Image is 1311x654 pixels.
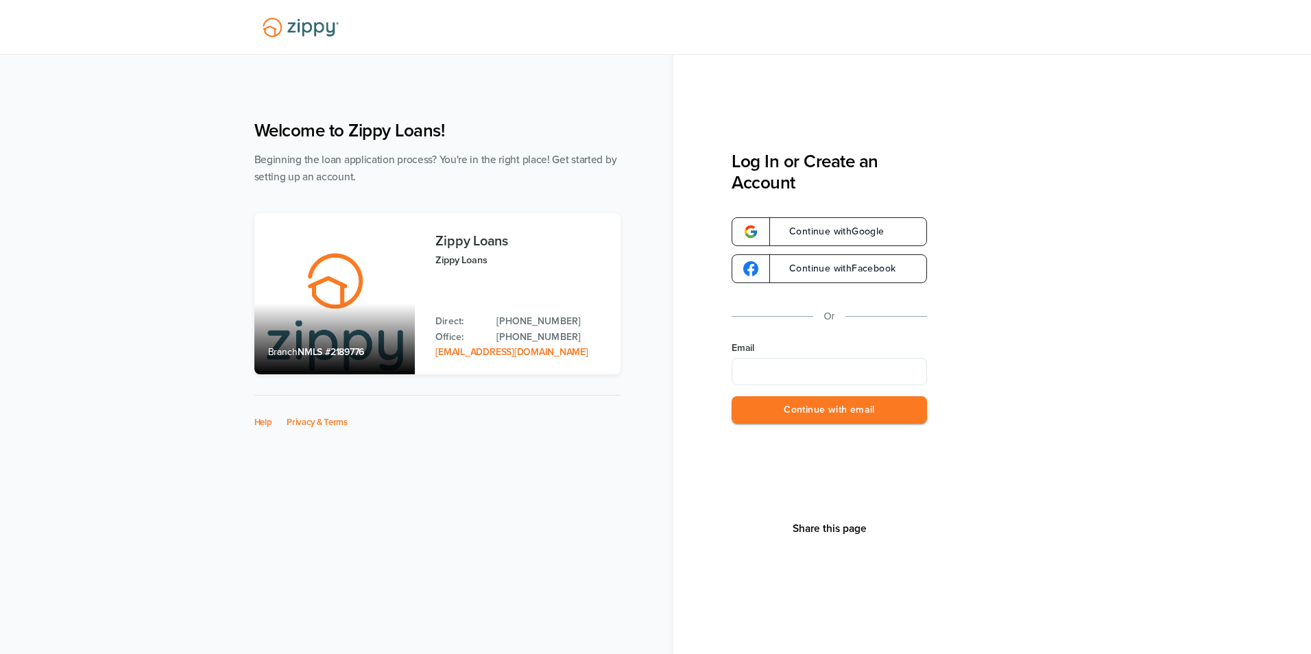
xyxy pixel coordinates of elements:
[743,224,758,239] img: google-logo
[298,346,364,358] span: NMLS #2189776
[732,151,927,193] h3: Log In or Create an Account
[287,417,348,428] a: Privacy & Terms
[732,396,927,424] button: Continue with email
[743,261,758,276] img: google-logo
[732,358,927,385] input: Email Address
[496,330,606,345] a: Office Phone: 512-975-2947
[435,234,606,249] h3: Zippy Loans
[435,314,483,329] p: Direct:
[254,417,272,428] a: Help
[496,314,606,329] a: Direct Phone: 512-975-2947
[824,308,835,325] p: Or
[435,346,588,358] a: Email Address: zippyguide@zippymh.com
[435,252,606,268] p: Zippy Loans
[268,346,298,358] span: Branch
[254,154,617,183] span: Beginning the loan application process? You're in the right place! Get started by setting up an a...
[732,341,927,355] label: Email
[775,264,895,274] span: Continue with Facebook
[732,217,927,246] a: google-logoContinue withGoogle
[789,522,871,535] button: Share This Page
[254,12,347,43] img: Lender Logo
[732,254,927,283] a: google-logoContinue withFacebook
[435,330,483,345] p: Office:
[254,120,621,141] h1: Welcome to Zippy Loans!
[775,227,885,237] span: Continue with Google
